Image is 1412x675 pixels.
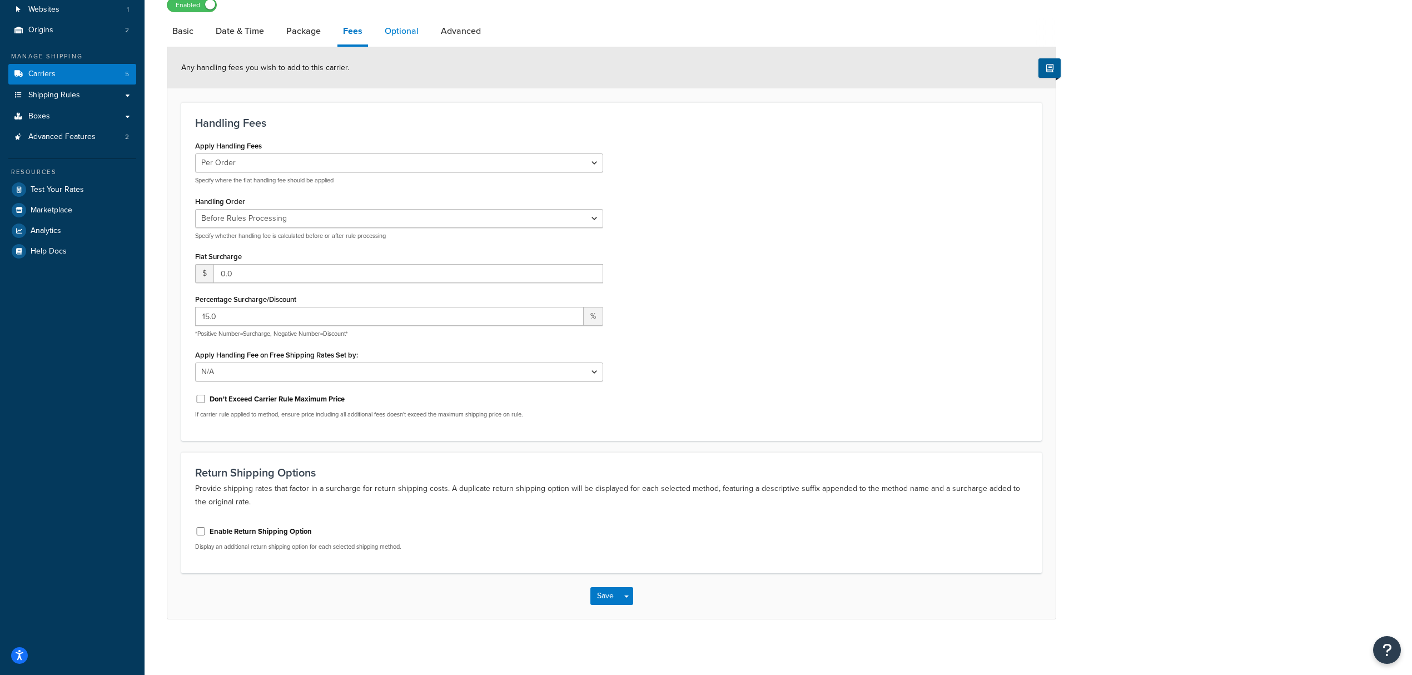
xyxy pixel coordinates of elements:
[1373,636,1401,664] button: Open Resource Center
[8,221,136,241] a: Analytics
[195,543,603,551] p: Display an additional return shipping option for each selected shipping method.
[195,232,603,240] p: Specify whether handling fee is calculated before or after rule processing
[31,206,72,215] span: Marketplace
[31,226,61,236] span: Analytics
[127,5,129,14] span: 1
[8,200,136,220] a: Marketplace
[195,197,245,206] label: Handling Order
[8,127,136,147] li: Advanced Features
[28,5,59,14] span: Websites
[28,112,50,121] span: Boxes
[195,252,242,261] label: Flat Surcharge
[8,20,136,41] a: Origins2
[8,167,136,177] div: Resources
[195,264,213,283] span: $
[195,176,603,185] p: Specify where the flat handling fee should be applied
[195,295,296,304] label: Percentage Surcharge/Discount
[8,64,136,85] li: Carriers
[195,466,1028,479] h3: Return Shipping Options
[28,132,96,142] span: Advanced Features
[125,132,129,142] span: 2
[31,247,67,256] span: Help Docs
[195,410,603,419] p: If carrier rule applied to method, ensure price including all additional fees doesn't exceed the ...
[195,117,1028,129] h3: Handling Fees
[435,18,486,44] a: Advanced
[379,18,424,44] a: Optional
[590,587,620,605] button: Save
[125,70,129,79] span: 5
[8,127,136,147] a: Advanced Features2
[28,91,80,100] span: Shipping Rules
[31,185,84,195] span: Test Your Rates
[195,351,358,359] label: Apply Handling Fee on Free Shipping Rates Set by:
[210,394,345,404] label: Don't Exceed Carrier Rule Maximum Price
[125,26,129,35] span: 2
[210,18,270,44] a: Date & Time
[8,52,136,61] div: Manage Shipping
[181,62,349,73] span: Any handling fees you wish to add to this carrier.
[8,20,136,41] li: Origins
[8,64,136,85] a: Carriers5
[195,482,1028,509] p: Provide shipping rates that factor in a surcharge for return shipping costs. A duplicate return s...
[195,142,262,150] label: Apply Handling Fees
[8,180,136,200] a: Test Your Rates
[8,241,136,261] a: Help Docs
[1038,58,1061,78] button: Show Help Docs
[8,85,136,106] a: Shipping Rules
[167,18,199,44] a: Basic
[28,70,56,79] span: Carriers
[281,18,326,44] a: Package
[8,106,136,127] a: Boxes
[584,307,603,326] span: %
[195,330,603,338] p: *Positive Number=Surcharge, Negative Number=Discount*
[337,18,368,47] a: Fees
[210,527,312,537] label: Enable Return Shipping Option
[28,26,53,35] span: Origins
